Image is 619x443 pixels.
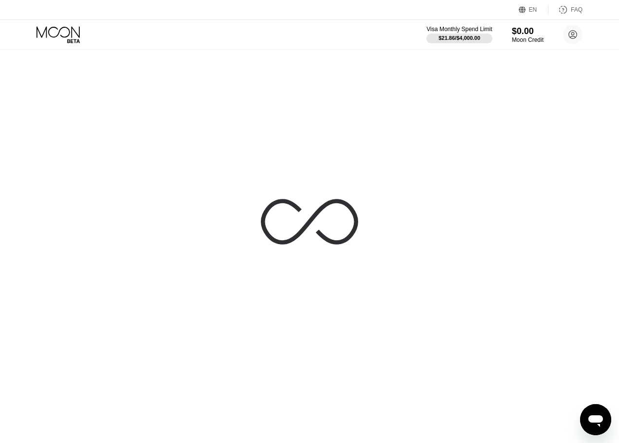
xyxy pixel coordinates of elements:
div: EN [529,6,537,13]
div: Moon Credit [512,36,544,43]
div: EN [519,5,548,15]
iframe: Button to launch messaging window [580,404,611,435]
div: Visa Monthly Spend Limit [426,26,492,33]
div: $21.86 / $4,000.00 [438,35,480,41]
div: $0.00 [512,26,544,36]
div: Visa Monthly Spend Limit$21.86/$4,000.00 [426,26,492,43]
div: $0.00Moon Credit [512,26,544,43]
div: FAQ [571,6,583,13]
div: FAQ [548,5,583,15]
